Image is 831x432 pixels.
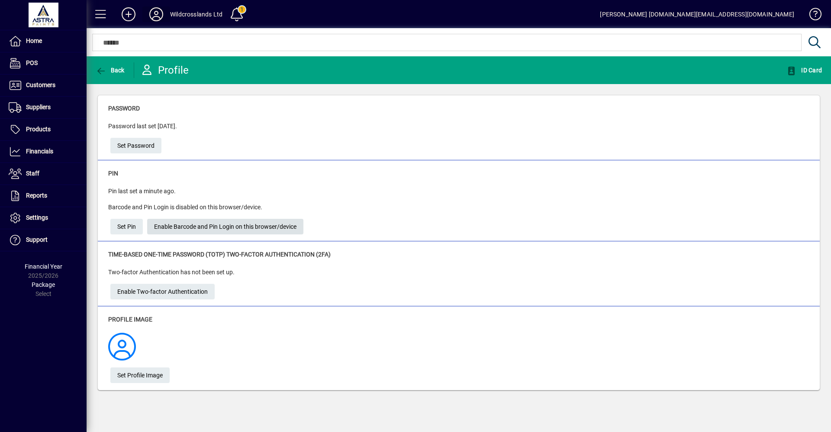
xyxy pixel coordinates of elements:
div: Wildcrosslands Ltd [170,7,222,21]
a: Set Profile Image [110,367,170,383]
span: Staff [26,170,39,177]
div: [PERSON_NAME] [DOMAIN_NAME][EMAIL_ADDRESS][DOMAIN_NAME] [600,7,794,21]
span: Profile Image [108,316,152,323]
span: Set Pin [117,220,136,234]
span: Products [26,126,51,133]
span: Financials [26,148,53,155]
span: Customers [26,81,55,88]
button: Profile [142,6,170,22]
span: POS [26,59,38,66]
span: Reports [26,192,47,199]
p: Pin last set a minute ago. [108,187,306,196]
span: ID Card [786,67,822,74]
a: Settings [4,207,87,229]
button: Back [93,62,127,78]
a: POS [4,52,87,74]
span: Password [108,105,140,112]
p: Password last set [DATE]. [108,122,177,131]
button: Enable Barcode and Pin Login on this browser/device [147,219,303,234]
a: Enable Two-factor Authentication [110,284,215,299]
p: Barcode and Pin Login is disabled on this browser/device. [108,203,306,212]
span: Set Password [117,139,155,153]
span: Enable Two-factor Authentication [117,285,208,299]
span: Pin [108,170,118,177]
a: Reports [4,185,87,207]
a: Set Password [110,138,161,153]
a: Suppliers [4,97,87,118]
span: Back [96,67,125,74]
a: Support [4,229,87,251]
a: Products [4,119,87,140]
span: Financial Year [25,263,62,270]
span: Set Profile Image [117,368,163,383]
a: Home [4,30,87,52]
span: Enable Barcode and Pin Login on this browser/device [154,220,296,234]
div: Profile [141,63,189,77]
a: Staff [4,163,87,185]
span: Suppliers [26,104,51,110]
a: Customers [4,75,87,96]
a: Knowledge Base [803,2,820,30]
button: ID Card [784,62,824,78]
p: Two-factor Authentication has not been set up. [108,268,235,277]
button: Add [115,6,142,22]
a: Set Pin [110,219,143,234]
a: Profile Image [108,351,136,358]
span: Support [26,236,48,243]
span: Time-based One-time Password (TOTP) Two-factor Authentication (2FA) [108,251,331,258]
span: Settings [26,214,48,221]
app-page-header-button: Back [87,62,134,78]
span: Home [26,37,42,44]
a: Financials [4,141,87,162]
span: Package [32,281,55,288]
